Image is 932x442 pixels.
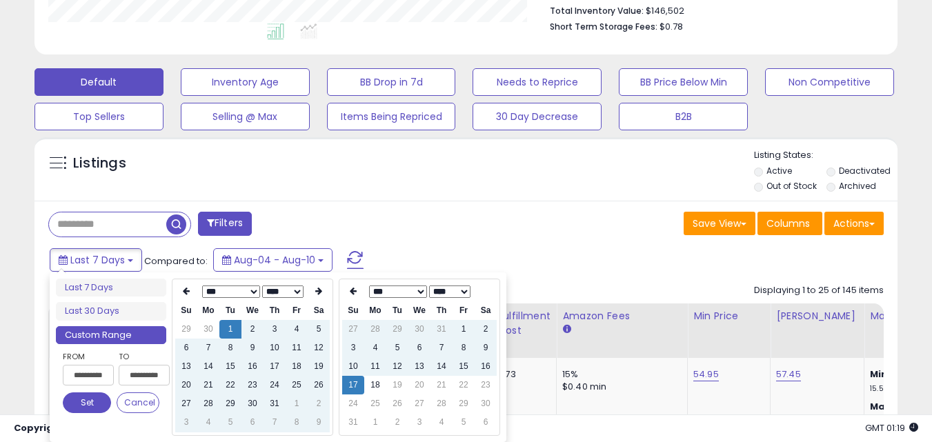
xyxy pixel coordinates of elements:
span: Compared to: [144,254,208,268]
th: Tu [219,301,241,320]
td: 21 [197,376,219,394]
td: 31 [430,320,453,339]
span: $0.78 [660,20,683,33]
td: 3 [264,320,286,339]
button: BB Drop in 7d [327,68,456,96]
td: 2 [308,394,330,413]
strong: Copyright [14,421,64,434]
td: 25 [364,394,386,413]
td: 4 [364,339,386,357]
td: 8 [286,413,308,432]
td: 5 [308,320,330,339]
td: 9 [475,339,497,357]
th: Mo [364,301,386,320]
button: Non Competitive [765,68,894,96]
td: 30 [197,320,219,339]
td: 6 [175,339,197,357]
td: 4 [430,413,453,432]
button: Items Being Repriced [327,103,456,130]
td: 9 [241,339,264,357]
div: 15% [562,368,677,381]
button: Set [63,392,111,413]
td: 8 [453,339,475,357]
td: 22 [453,376,475,394]
td: 18 [286,357,308,376]
label: Archived [839,180,876,192]
td: 16 [241,357,264,376]
td: 23 [241,376,264,394]
label: To [119,350,159,363]
button: Filters [198,212,252,236]
td: 19 [308,357,330,376]
td: 11 [364,357,386,376]
td: 22 [219,376,241,394]
div: Min Price [693,309,764,323]
td: 31 [264,394,286,413]
td: 5 [453,413,475,432]
th: Sa [308,301,330,320]
td: 30 [475,394,497,413]
th: Th [264,301,286,320]
td: 5 [219,413,241,432]
button: Selling @ Max [181,103,310,130]
td: 2 [386,413,408,432]
td: 10 [342,357,364,376]
td: 4 [197,413,219,432]
td: 12 [386,357,408,376]
td: 27 [342,320,364,339]
td: 5 [386,339,408,357]
td: 11 [286,339,308,357]
a: 57.45 [776,368,801,381]
div: Amazon Fees [562,309,682,323]
span: Last 7 Days [70,253,125,267]
th: Sa [475,301,497,320]
td: 31 [342,413,364,432]
td: 29 [219,394,241,413]
small: Amazon Fees. [562,323,571,336]
td: 7 [197,339,219,357]
th: Su [342,301,364,320]
li: Custom Range [56,326,166,345]
div: seller snap | | [14,422,239,435]
td: 19 [386,376,408,394]
td: 16 [475,357,497,376]
td: 14 [197,357,219,376]
div: Displaying 1 to 25 of 145 items [754,284,884,297]
li: $146,502 [550,1,873,18]
td: 12 [308,339,330,357]
td: 24 [264,376,286,394]
button: Aug-04 - Aug-10 [213,248,333,272]
th: We [408,301,430,320]
button: 30 Day Decrease [473,103,602,130]
td: 3 [408,413,430,432]
button: B2B [619,103,748,130]
td: 30 [241,394,264,413]
button: Cancel [117,392,159,413]
h5: Listings [73,154,126,173]
label: Deactivated [839,165,891,177]
label: Active [766,165,792,177]
button: BB Price Below Min [619,68,748,96]
td: 29 [453,394,475,413]
td: 7 [264,413,286,432]
td: 29 [386,320,408,339]
b: Total Inventory Value: [550,5,644,17]
span: Aug-04 - Aug-10 [234,253,315,267]
td: 1 [453,320,475,339]
td: 28 [364,320,386,339]
td: 25 [286,376,308,394]
td: 26 [386,394,408,413]
td: 17 [342,376,364,394]
td: 28 [430,394,453,413]
td: 24 [342,394,364,413]
button: Columns [757,212,822,235]
td: 10 [264,339,286,357]
td: 21 [430,376,453,394]
td: 6 [408,339,430,357]
p: Listing States: [754,149,898,162]
td: 18 [364,376,386,394]
label: From [63,350,111,363]
td: 1 [286,394,308,413]
b: Max: [870,400,894,413]
td: 20 [175,376,197,394]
